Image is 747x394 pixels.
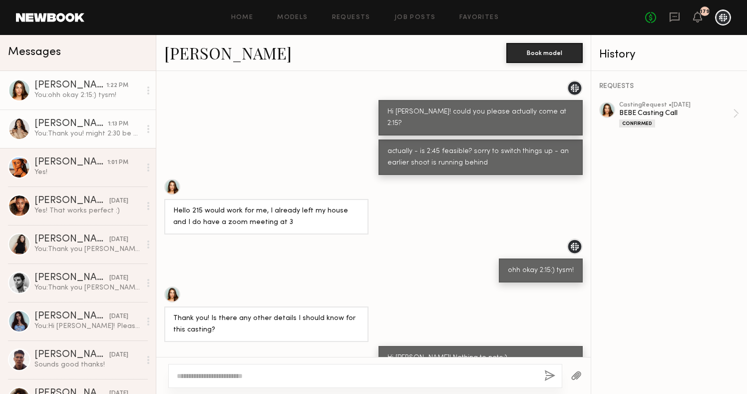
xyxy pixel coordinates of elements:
div: Yes! That works perfect :) [34,206,141,215]
div: 1:13 PM [108,119,128,129]
div: 1:01 PM [107,158,128,167]
div: Hello 215 would work for me, I already left my house and I do have a zoom meeting at 3 [173,205,360,228]
div: REQUESTS [599,83,739,90]
div: [PERSON_NAME] [34,311,109,321]
a: Requests [332,14,371,21]
a: Job Posts [394,14,436,21]
div: [DATE] [109,312,128,321]
a: Home [231,14,254,21]
a: Book model [506,48,583,56]
a: [PERSON_NAME] [164,42,292,63]
div: You: Thank you [PERSON_NAME]! [34,283,141,292]
button: Book model [506,43,583,63]
div: ohh okay 2:15:) tysm! [508,265,574,276]
div: Yes! [34,167,141,177]
div: [DATE] [109,273,128,283]
div: [PERSON_NAME] [34,157,107,167]
a: Favorites [459,14,499,21]
div: [PERSON_NAME] [34,273,109,283]
div: [PERSON_NAME] [34,196,109,206]
div: [DATE] [109,235,128,244]
div: Sounds good thanks! [34,360,141,369]
div: Thank you! Is there any other details I should know for this casting? [173,313,360,336]
a: Models [277,14,308,21]
div: [DATE] [109,350,128,360]
div: You: Hi [PERSON_NAME]! Please see the casting details attached if and let us know if you are able... [34,321,141,331]
div: [PERSON_NAME] [34,234,109,244]
div: casting Request • [DATE] [619,102,733,108]
div: Hi [PERSON_NAME]! could you please actually come at 2:15? [387,106,574,129]
div: [PERSON_NAME] [34,350,109,360]
div: BEBE Casting Call [619,108,733,118]
div: 1:22 PM [106,81,128,90]
span: Messages [8,46,61,58]
div: You: Thank you! might 2:30 be possible for you? sorry to switch things up - our earlier shoot is ... [34,129,141,138]
div: History [599,49,739,60]
div: actually - is 2:45 feasible? sorry to switch things up - an earlier shoot is running behind [387,146,574,169]
div: Confirmed [619,119,655,127]
div: 179 [700,9,710,14]
div: [PERSON_NAME] [34,80,106,90]
div: [PERSON_NAME] [34,119,108,129]
a: castingRequest •[DATE]BEBE Casting CallConfirmed [619,102,739,127]
div: You: ohh okay 2:15:) tysm! [34,90,141,100]
div: You: Thank you [PERSON_NAME]! We were glad to have you back again. Have a lovely weekend! [34,244,141,254]
div: [DATE] [109,196,128,206]
div: Hi [PERSON_NAME]! Nothing to note:) The team will have a few styles for you to try on when in the... [387,352,574,387]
